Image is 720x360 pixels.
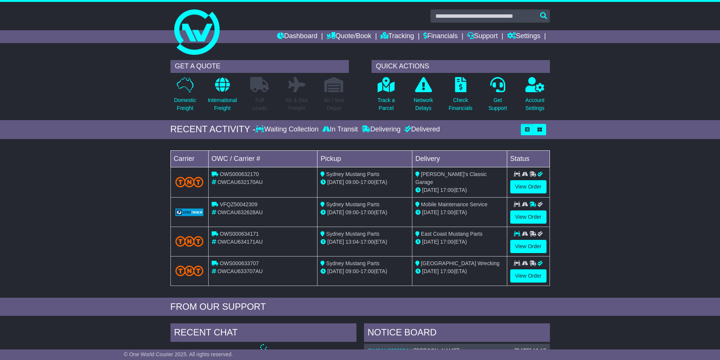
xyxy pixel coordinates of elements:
[415,348,458,354] span: [PERSON_NAME]
[255,125,320,134] div: Waiting Collection
[175,177,204,187] img: TNT_Domestic.png
[217,239,263,245] span: OWCAU634171AU
[327,239,344,245] span: [DATE]
[361,268,374,274] span: 17:00
[422,268,439,274] span: [DATE]
[170,150,208,167] td: Carrier
[326,260,379,266] span: Sydney Mustang Parts
[415,267,504,275] div: (ETA)
[510,269,547,283] a: View Order
[368,348,413,354] a: OWCAU629528AU
[175,209,204,216] img: GetCarrierServiceLogo
[510,240,547,253] a: View Order
[413,77,433,116] a: NetworkDelays
[208,96,237,112] p: International Freight
[217,209,263,215] span: OWCAU632628AU
[286,96,308,112] p: Air & Sea Freight
[345,239,359,245] span: 13:04
[415,171,487,185] span: [PERSON_NAME]'s Classic Garage
[217,179,263,185] span: OWCAU632170AU
[488,77,507,116] a: GetSupport
[220,231,259,237] span: OWS000634171
[277,30,317,43] a: Dashboard
[345,179,359,185] span: 09:00
[421,260,500,266] span: [GEOGRAPHIC_DATA] Wrecking
[326,201,379,207] span: Sydney Mustang Parts
[207,77,237,116] a: InternationalFreight
[324,96,344,112] p: Air / Sea Depot
[327,209,344,215] span: [DATE]
[510,210,547,224] a: View Order
[507,150,550,167] td: Status
[412,150,507,167] td: Delivery
[327,179,344,185] span: [DATE]
[368,348,546,354] div: ( )
[321,267,409,275] div: - (ETA)
[220,201,257,207] span: VFQZ50042309
[361,239,374,245] span: 17:00
[413,96,433,112] p: Network Delays
[124,351,233,357] span: © One World Courier 2025. All rights reserved.
[250,96,269,112] p: Full Loads
[514,348,546,354] div: [DATE] 10:17
[422,239,439,245] span: [DATE]
[220,260,259,266] span: OWS000633707
[378,96,395,112] p: Track a Parcel
[317,150,412,167] td: Pickup
[422,209,439,215] span: [DATE]
[525,96,545,112] p: Account Settings
[403,125,440,134] div: Delivered
[170,301,550,312] div: FROM OUR SUPPORT
[361,179,374,185] span: 17:00
[220,171,259,177] span: OWS000632170
[449,96,472,112] p: Check Financials
[525,77,545,116] a: AccountSettings
[326,171,379,177] span: Sydney Mustang Parts
[507,30,540,43] a: Settings
[217,268,263,274] span: OWCAU633707AU
[467,30,498,43] a: Support
[423,30,458,43] a: Financials
[175,236,204,246] img: TNT_Domestic.png
[381,30,414,43] a: Tracking
[421,231,483,237] span: East Coast Mustang Parts
[321,238,409,246] div: - (ETA)
[360,125,403,134] div: Delivering
[321,178,409,186] div: - (ETA)
[327,30,371,43] a: Quote/Book
[488,96,507,112] p: Get Support
[415,209,504,216] div: (ETA)
[345,268,359,274] span: 09:00
[364,323,550,344] div: NOTICE BOARD
[415,238,504,246] div: (ETA)
[321,125,360,134] div: In Transit
[326,231,379,237] span: Sydney Mustang Parts
[372,60,550,73] div: QUICK ACTIONS
[510,180,547,193] a: View Order
[422,187,439,193] span: [DATE]
[170,323,356,344] div: RECENT CHAT
[174,96,196,112] p: Domestic Freight
[361,209,374,215] span: 17:00
[170,124,256,135] div: RECENT ACTIVITY -
[173,77,196,116] a: DomesticFreight
[208,150,317,167] td: OWC / Carrier #
[440,209,454,215] span: 17:00
[345,209,359,215] span: 09:00
[440,187,454,193] span: 17:00
[421,201,488,207] span: Mobile Maintenance Service
[377,77,395,116] a: Track aParcel
[448,77,473,116] a: CheckFinancials
[327,268,344,274] span: [DATE]
[440,268,454,274] span: 17:00
[321,209,409,216] div: - (ETA)
[440,239,454,245] span: 17:00
[175,266,204,276] img: TNT_Domestic.png
[415,186,504,194] div: (ETA)
[170,60,349,73] div: GET A QUOTE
